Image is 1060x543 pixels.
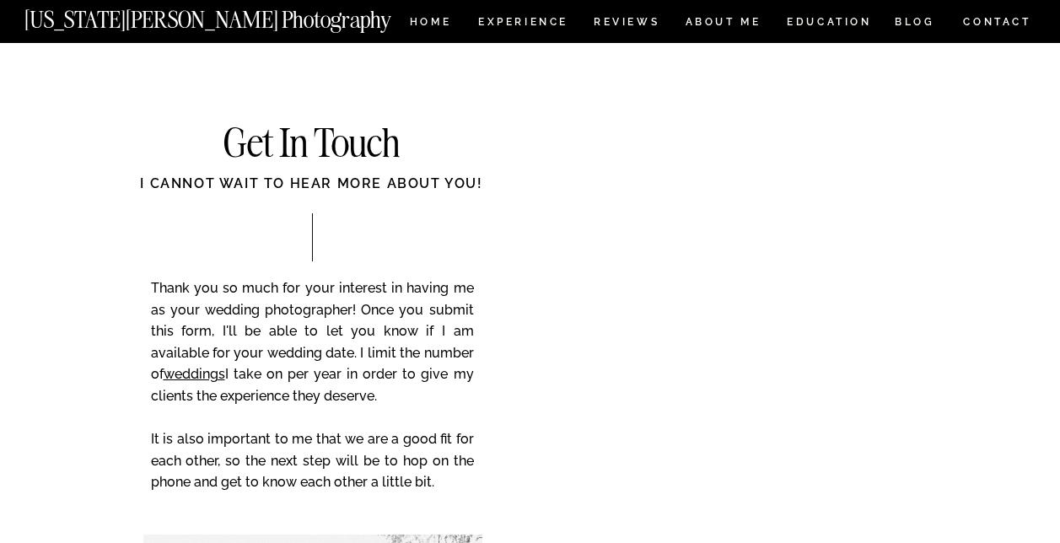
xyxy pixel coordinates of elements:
a: BLOG [895,17,935,31]
a: REVIEWS [594,17,657,31]
p: Thank you so much for your interest in having me as your wedding photographer! Once you submit th... [151,277,474,517]
a: ABOUT ME [685,17,761,31]
a: weddings [164,366,225,382]
div: I cannot wait to hear more about you! [75,174,549,212]
h2: Get In Touch [143,124,482,165]
a: EDUCATION [785,17,874,31]
a: HOME [406,17,455,31]
a: CONTACT [962,13,1032,31]
a: [US_STATE][PERSON_NAME] Photography [24,8,448,23]
a: Experience [478,17,567,31]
